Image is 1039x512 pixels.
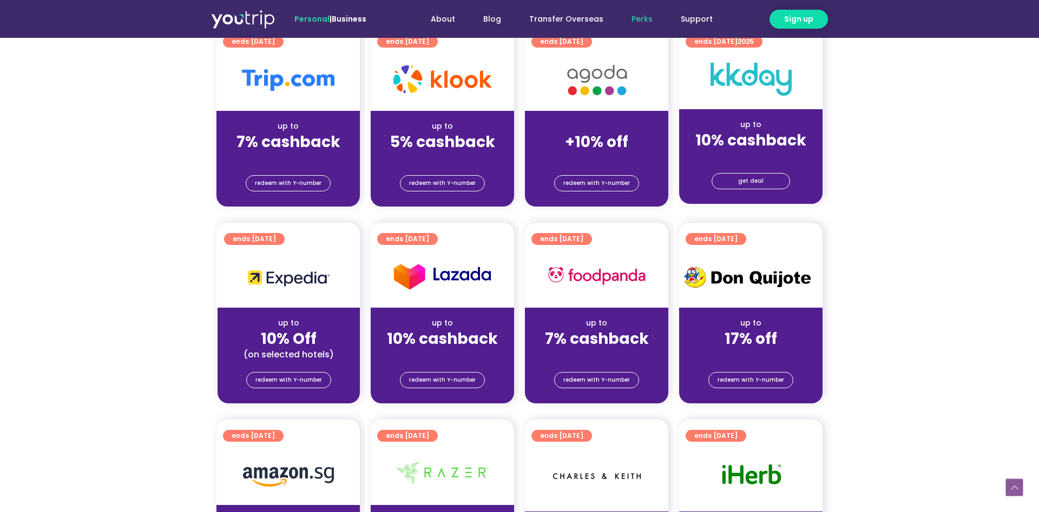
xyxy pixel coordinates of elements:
[225,121,351,132] div: up to
[534,349,660,360] div: (for stays only)
[712,173,790,189] a: get deal
[565,131,628,152] strong: +10% off
[688,119,814,130] div: up to
[554,175,639,191] a: redeem with Y-number
[387,328,498,349] strong: 10% cashback
[695,130,806,151] strong: 10% cashback
[554,372,639,388] a: redeem with Y-number
[409,373,476,388] span: redeem with Y-number
[694,233,738,245] span: ends [DATE]
[515,9,617,29] a: Transfer Overseas
[784,14,813,25] span: Sign up
[261,328,317,349] strong: 10% Off
[469,9,515,29] a: Blog
[688,150,814,162] div: (for stays only)
[531,36,592,48] a: ends [DATE]
[409,176,476,191] span: redeem with Y-number
[232,36,275,48] span: ends [DATE]
[738,37,754,46] span: 2025
[225,152,351,163] div: (for stays only)
[232,430,275,442] span: ends [DATE]
[332,14,366,24] a: Business
[236,131,340,152] strong: 7% cashback
[233,233,276,245] span: ends [DATE]
[531,233,592,245] a: ends [DATE]
[223,430,284,442] a: ends [DATE]
[417,9,469,29] a: About
[377,430,438,442] a: ends [DATE]
[226,317,351,329] div: up to
[534,152,660,163] div: (for stays only)
[246,175,331,191] a: redeem with Y-number
[226,349,351,360] div: (on selected hotels)
[725,328,777,349] strong: 17% off
[688,349,814,360] div: (for stays only)
[400,372,485,388] a: redeem with Y-number
[686,233,746,245] a: ends [DATE]
[386,430,429,442] span: ends [DATE]
[540,233,583,245] span: ends [DATE]
[223,36,284,48] a: ends [DATE]
[708,372,793,388] a: redeem with Y-number
[386,36,429,48] span: ends [DATE]
[390,131,495,152] strong: 5% cashback
[686,36,762,48] a: ends [DATE]2025
[255,176,321,191] span: redeem with Y-number
[534,317,660,329] div: up to
[540,36,583,48] span: ends [DATE]
[718,373,784,388] span: redeem with Y-number
[667,9,727,29] a: Support
[377,36,438,48] a: ends [DATE]
[379,349,505,360] div: (for stays only)
[617,9,667,29] a: Perks
[386,233,429,245] span: ends [DATE]
[400,175,485,191] a: redeem with Y-number
[688,317,814,329] div: up to
[531,430,592,442] a: ends [DATE]
[396,9,727,29] nav: Menu
[379,152,505,163] div: (for stays only)
[246,372,331,388] a: redeem with Y-number
[738,174,764,189] span: get deal
[379,317,505,329] div: up to
[224,233,285,245] a: ends [DATE]
[694,36,754,48] span: ends [DATE]
[379,121,505,132] div: up to
[545,328,649,349] strong: 7% cashback
[563,176,630,191] span: redeem with Y-number
[587,121,607,131] span: up to
[377,233,438,245] a: ends [DATE]
[770,10,828,29] a: Sign up
[563,373,630,388] span: redeem with Y-number
[686,430,746,442] a: ends [DATE]
[255,373,322,388] span: redeem with Y-number
[294,14,330,24] span: Personal
[540,430,583,442] span: ends [DATE]
[694,430,738,442] span: ends [DATE]
[294,14,366,24] span: |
